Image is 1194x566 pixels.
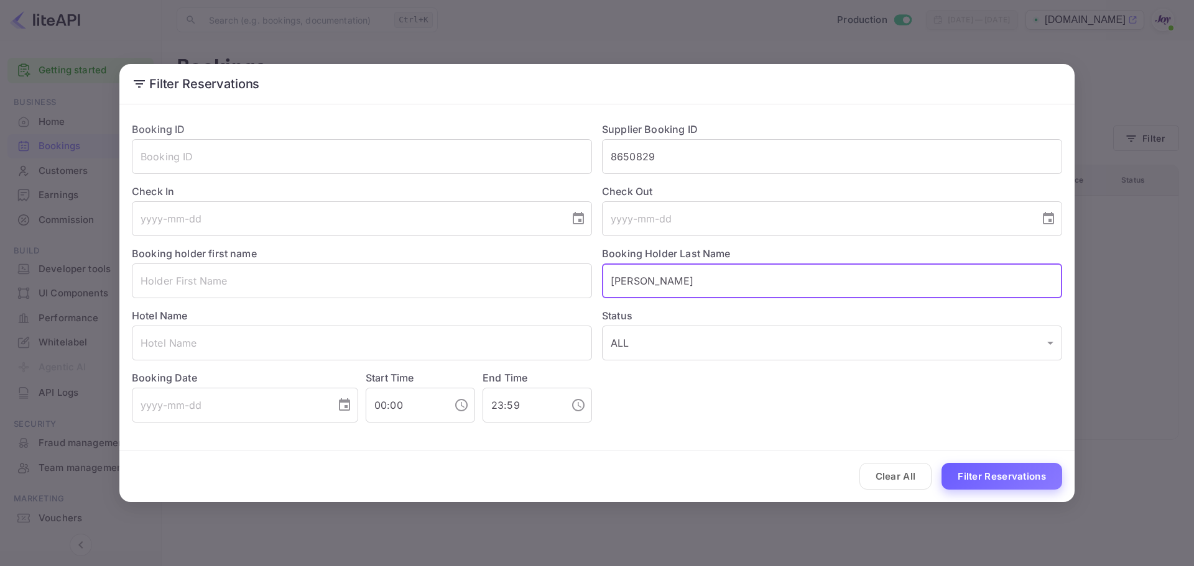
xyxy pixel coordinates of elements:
[119,64,1075,104] h2: Filter Reservations
[602,247,731,260] label: Booking Holder Last Name
[132,139,592,174] input: Booking ID
[132,388,327,422] input: yyyy-mm-dd
[566,206,591,231] button: Choose date
[483,388,561,422] input: hh:mm
[332,393,357,418] button: Choose date
[602,139,1062,174] input: Supplier Booking ID
[483,372,527,384] label: End Time
[859,463,932,490] button: Clear All
[602,201,1031,236] input: yyyy-mm-dd
[942,463,1062,490] button: Filter Reservations
[366,388,444,422] input: hh:mm
[132,184,592,199] label: Check In
[366,372,414,384] label: Start Time
[132,201,561,236] input: yyyy-mm-dd
[132,326,592,360] input: Hotel Name
[602,123,698,135] label: Supplier Booking ID
[602,326,1062,360] div: ALL
[132,247,257,260] label: Booking holder first name
[602,184,1062,199] label: Check Out
[602,308,1062,323] label: Status
[566,393,591,418] button: Choose time, selected time is 11:59 PM
[132,123,185,135] label: Booking ID
[1036,206,1061,231] button: Choose date
[449,393,474,418] button: Choose time, selected time is 12:00 AM
[132,263,592,298] input: Holder First Name
[132,309,188,322] label: Hotel Name
[602,263,1062,298] input: Holder Last Name
[132,370,358,385] label: Booking Date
